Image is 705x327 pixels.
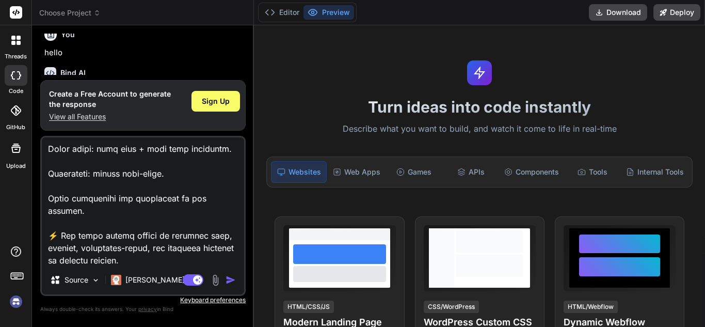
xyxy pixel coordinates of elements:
div: Internal Tools [622,161,688,183]
button: Deploy [653,4,700,21]
div: CSS/WordPress [424,301,479,313]
img: signin [7,293,25,310]
p: Always double-check its answers. Your in Bind [40,304,246,314]
div: Websites [271,161,327,183]
label: Upload [6,162,26,170]
label: code [9,87,23,96]
div: Web Apps [329,161,384,183]
img: attachment [210,274,221,286]
div: HTML/CSS/JS [283,301,334,313]
label: GitHub [6,123,25,132]
div: Tools [565,161,620,183]
h6: You [61,29,75,40]
img: Pick Models [91,276,100,285]
h1: Create a Free Account to generate the response [49,89,171,110]
div: Components [500,161,563,183]
p: Source [65,275,88,285]
h1: Turn ideas into code instantly [260,98,699,116]
span: Choose Project [39,8,101,18]
p: Keyboard preferences [40,296,246,304]
p: hello [44,47,244,59]
img: icon [226,275,236,285]
div: APIs [443,161,498,183]
span: privacy [138,306,157,312]
h6: Bind AI [60,68,86,78]
span: Sign Up [202,96,230,106]
img: Claude 4 Sonnet [111,275,121,285]
button: Preview [303,5,354,20]
div: HTML/Webflow [564,301,618,313]
button: Editor [261,5,303,20]
textarea: Lorem i dolors Ametc Adipis elitseddo eiusmod tem INCI-UTLA ETDO magn ali enimadmin veniamquisno:... [42,137,244,266]
button: Download [589,4,647,21]
label: threads [5,52,27,61]
p: View all Features [49,112,171,122]
div: Games [387,161,441,183]
p: [PERSON_NAME] 4 S.. [125,275,202,285]
p: Describe what you want to build, and watch it come to life in real-time [260,122,699,136]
